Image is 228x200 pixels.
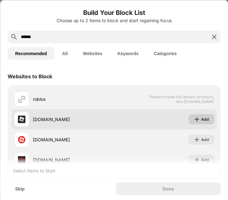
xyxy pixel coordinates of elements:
img: search-close [210,33,218,41]
div: Choose up to 2 items to block and start regaining focus [8,18,220,23]
button: Recommended [8,47,54,60]
img: favicons [18,136,25,143]
div: [DOMAIN_NAME] [33,157,114,163]
div: Done [163,186,174,191]
div: Websites to Block [8,73,52,79]
div: Skip [15,186,25,191]
div: Add [201,116,209,122]
img: favicons [18,156,25,164]
button: All [54,47,75,60]
div: [DOMAIN_NAME] [33,116,114,123]
span: Please include full domain structure, like [DOMAIN_NAME] [149,94,214,104]
button: Categories [146,47,184,60]
button: Websites [75,47,110,60]
img: search.svg [10,33,18,41]
img: favicons [18,115,25,123]
button: Keywords [110,47,146,60]
div: Add [201,136,209,143]
img: url.svg [18,95,25,103]
div: [DOMAIN_NAME] [33,136,114,143]
h6: Build Your Block List [8,8,220,17]
div: roblox [33,96,114,102]
div: Select Items to Start [13,167,55,174]
div: Add [201,157,209,163]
